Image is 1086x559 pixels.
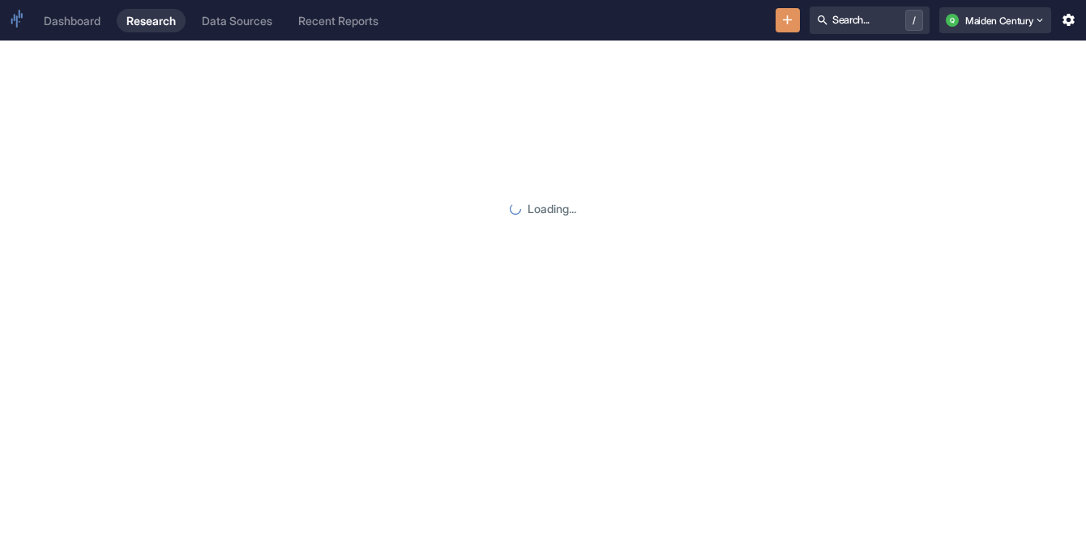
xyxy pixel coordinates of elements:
button: QMaiden Century [939,7,1051,33]
button: New Resource [776,8,801,33]
a: Dashboard [34,9,110,32]
button: Search.../ [810,6,930,34]
a: Recent Reports [289,9,388,32]
div: Recent Reports [298,14,378,28]
a: Research [117,9,186,32]
div: Dashboard [44,14,100,28]
a: Data Sources [192,9,282,32]
p: Loading... [528,200,576,217]
div: Data Sources [202,14,272,28]
div: Research [126,14,176,28]
div: Q [946,14,959,27]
